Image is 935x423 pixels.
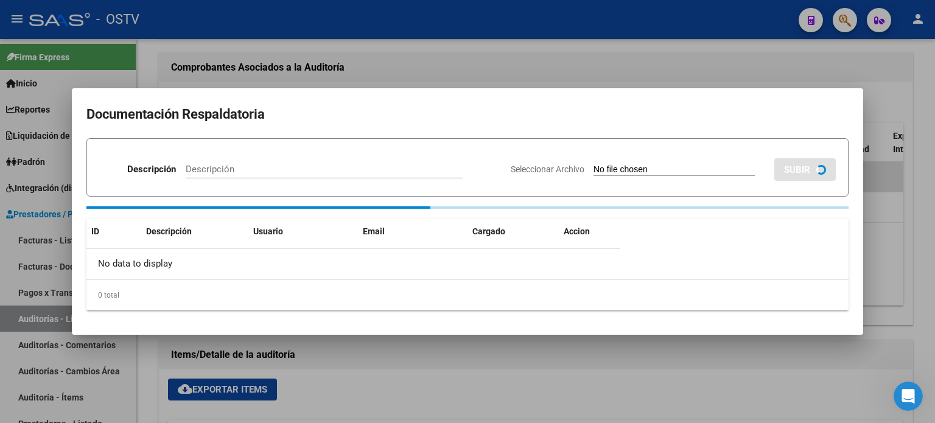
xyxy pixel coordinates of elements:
datatable-header-cell: Descripción [141,218,248,245]
datatable-header-cell: Usuario [248,218,358,245]
iframe: Intercom live chat [894,382,923,411]
datatable-header-cell: Cargado [467,218,559,245]
span: Descripción [146,226,192,236]
button: SUBIR [774,158,836,181]
p: Descripción [127,163,176,177]
datatable-header-cell: Accion [559,218,620,245]
h2: Documentación Respaldatoria [86,103,849,126]
div: No data to display [86,249,620,279]
span: SUBIR [784,164,810,175]
span: Accion [564,226,590,236]
span: Cargado [472,226,505,236]
span: ID [91,226,99,236]
datatable-header-cell: ID [86,218,141,245]
span: Seleccionar Archivo [511,164,584,174]
span: Email [363,226,385,236]
span: Usuario [253,226,283,236]
datatable-header-cell: Email [358,218,467,245]
div: 0 total [86,280,849,310]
